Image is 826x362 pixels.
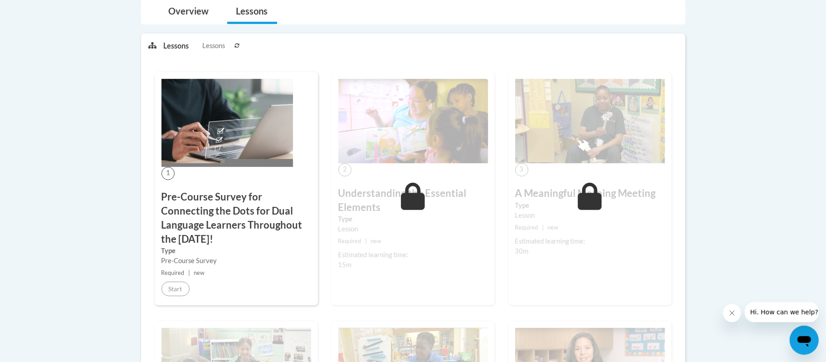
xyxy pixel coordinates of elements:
h3: Pre-Course Survey for Connecting the Dots for Dual Language Learners Throughout the [DATE]! [161,190,311,246]
span: new [194,269,205,276]
iframe: Button to launch messaging window [790,326,819,355]
div: Lesson [515,210,665,220]
img: Course Image [161,79,293,167]
span: Lessons [202,41,225,51]
div: Estimated learning time: [338,250,488,260]
button: Start [161,282,190,296]
span: | [188,269,190,276]
h3: A Meaningful Morning Meeting [515,186,665,201]
span: new [547,224,558,231]
img: Course Image [515,79,665,163]
span: Required [338,238,362,245]
span: 3 [515,163,528,176]
label: Type [338,214,488,224]
img: Course Image [338,79,488,163]
span: | [542,224,544,231]
span: 30m [515,247,529,255]
h3: Understanding the Essential Elements [338,186,488,215]
span: new [371,238,381,245]
label: Type [515,201,665,210]
span: | [365,238,367,245]
div: Estimated learning time: [515,236,665,246]
iframe: Close message [723,304,741,322]
span: 2 [338,163,352,176]
span: Required [515,224,538,231]
iframe: Message from company [745,302,819,322]
span: 15m [338,261,352,269]
label: Type [161,246,311,256]
span: 1 [161,167,175,180]
span: Required [161,269,185,276]
div: Pre-Course Survey [161,256,311,266]
div: Lesson [338,224,488,234]
p: Lessons [163,41,189,51]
